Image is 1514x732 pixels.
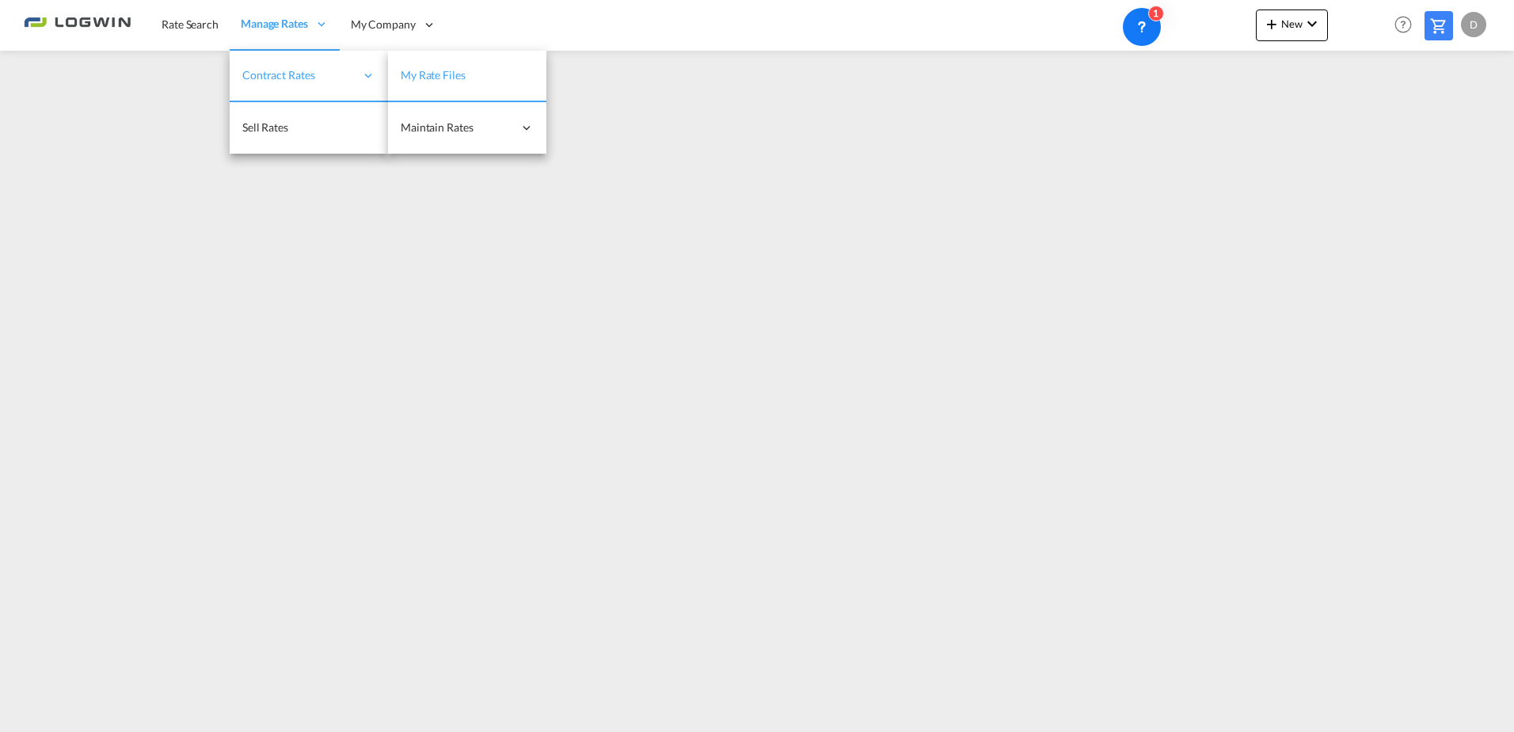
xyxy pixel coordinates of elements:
div: Maintain Rates [388,102,546,154]
a: Sell Rates [230,102,388,154]
md-icon: icon-chevron-down [1303,14,1322,33]
div: Help [1390,11,1425,40]
span: My Company [351,17,416,32]
span: Maintain Rates [401,120,513,135]
div: D [1461,12,1486,37]
button: icon-plus 400-fgNewicon-chevron-down [1256,10,1328,41]
div: Contract Rates [230,51,388,102]
span: My Rate Files [401,68,466,82]
img: 2761ae10d95411efa20a1f5e0282d2d7.png [24,7,131,43]
span: Rate Search [162,17,219,31]
md-icon: icon-plus 400-fg [1262,14,1281,33]
span: Contract Rates [242,67,355,83]
span: New [1262,17,1322,30]
span: Manage Rates [241,16,308,32]
span: Sell Rates [242,120,288,134]
a: My Rate Files [388,51,546,102]
span: Help [1390,11,1417,38]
